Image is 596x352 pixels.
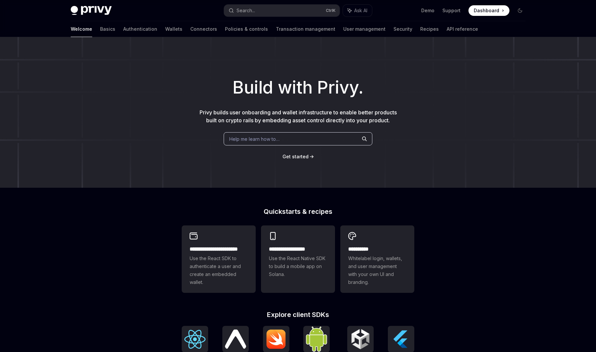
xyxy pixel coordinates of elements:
[123,21,157,37] a: Authentication
[182,208,414,215] h2: Quickstarts & recipes
[225,21,268,37] a: Policies & controls
[421,7,434,14] a: Demo
[343,21,386,37] a: User management
[474,7,499,14] span: Dashboard
[354,7,367,14] span: Ask AI
[71,6,112,15] img: dark logo
[306,327,327,351] img: Android (Kotlin)
[237,7,255,15] div: Search...
[442,7,461,14] a: Support
[165,21,182,37] a: Wallets
[200,109,397,124] span: Privy builds user onboarding and wallet infrastructure to enable better products built on crypto ...
[468,5,509,16] a: Dashboard
[348,254,406,286] span: Whitelabel login, wallets, and user management with your own UI and branding.
[420,21,439,37] a: Recipes
[11,75,585,100] h1: Build with Privy.
[224,5,340,17] button: Search...CtrlK
[276,21,335,37] a: Transaction management
[515,5,525,16] button: Toggle dark mode
[100,21,115,37] a: Basics
[190,254,248,286] span: Use the React SDK to authenticate a user and create an embedded wallet.
[340,225,414,293] a: **** *****Whitelabel login, wallets, and user management with your own UI and branding.
[343,5,372,17] button: Ask AI
[269,254,327,278] span: Use the React Native SDK to build a mobile app on Solana.
[391,329,412,350] img: Flutter
[350,329,371,350] img: Unity
[282,153,309,160] a: Get started
[393,21,412,37] a: Security
[71,21,92,37] a: Welcome
[447,21,478,37] a: API reference
[184,330,205,349] img: React
[225,330,246,348] img: React Native
[261,225,335,293] a: **** **** **** ***Use the React Native SDK to build a mobile app on Solana.
[229,136,279,142] span: Help me learn how to…
[282,154,309,159] span: Get started
[190,21,217,37] a: Connectors
[266,329,287,349] img: iOS (Swift)
[326,8,336,13] span: Ctrl K
[182,311,414,318] h2: Explore client SDKs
